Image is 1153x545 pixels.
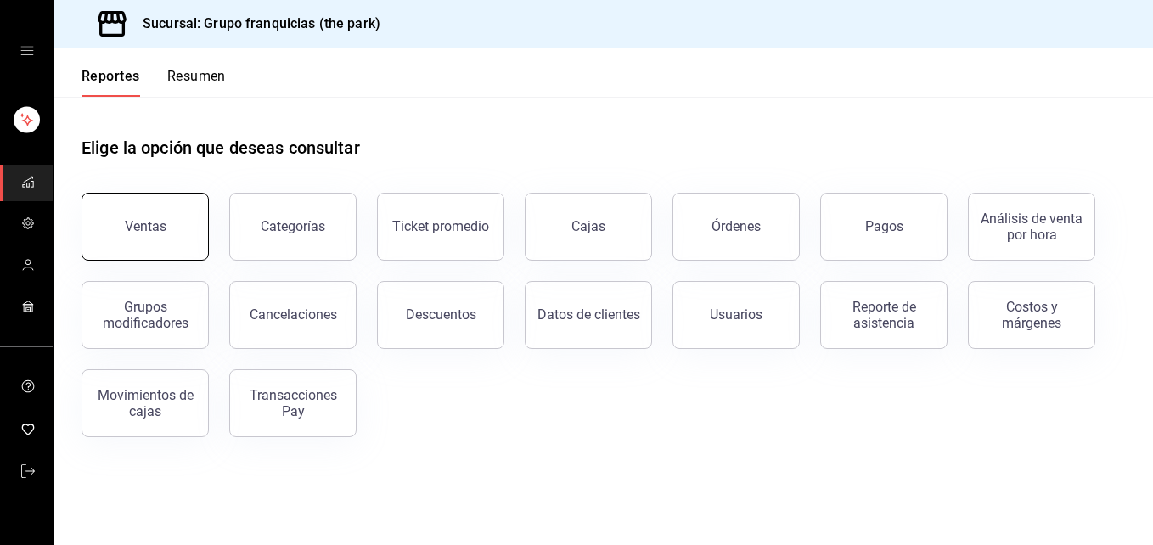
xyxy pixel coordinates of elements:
div: Datos de clientes [537,306,640,323]
button: Cancelaciones [229,281,357,349]
button: Categorías [229,193,357,261]
div: Costos y márgenes [979,299,1084,331]
div: Cancelaciones [250,306,337,323]
button: Datos de clientes [525,281,652,349]
h3: Sucursal: Grupo franquicias (the park) [129,14,380,34]
button: Descuentos [377,281,504,349]
button: Transacciones Pay [229,369,357,437]
button: Ventas [82,193,209,261]
h1: Elige la opción que deseas consultar [82,135,360,160]
button: Reportes [82,68,140,97]
div: Ventas [125,218,166,234]
button: Movimientos de cajas [82,369,209,437]
div: Análisis de venta por hora [979,211,1084,243]
div: Ticket promedio [392,218,489,234]
div: Cajas [571,218,605,234]
div: Usuarios [710,306,762,323]
button: Costos y márgenes [968,281,1095,349]
button: Análisis de venta por hora [968,193,1095,261]
button: Usuarios [672,281,800,349]
div: Transacciones Pay [240,387,346,419]
button: Grupos modificadores [82,281,209,349]
button: Resumen [167,68,226,97]
div: Descuentos [406,306,476,323]
div: navigation tabs [82,68,226,97]
button: Ticket promedio [377,193,504,261]
button: Reporte de asistencia [820,281,948,349]
div: Categorías [261,218,325,234]
button: open drawer [20,44,34,58]
div: Órdenes [711,218,761,234]
div: Reporte de asistencia [831,299,936,331]
button: Órdenes [672,193,800,261]
div: Grupos modificadores [93,299,198,331]
button: Pagos [820,193,948,261]
div: Pagos [865,218,903,234]
div: Movimientos de cajas [93,387,198,419]
button: Cajas [525,193,652,261]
